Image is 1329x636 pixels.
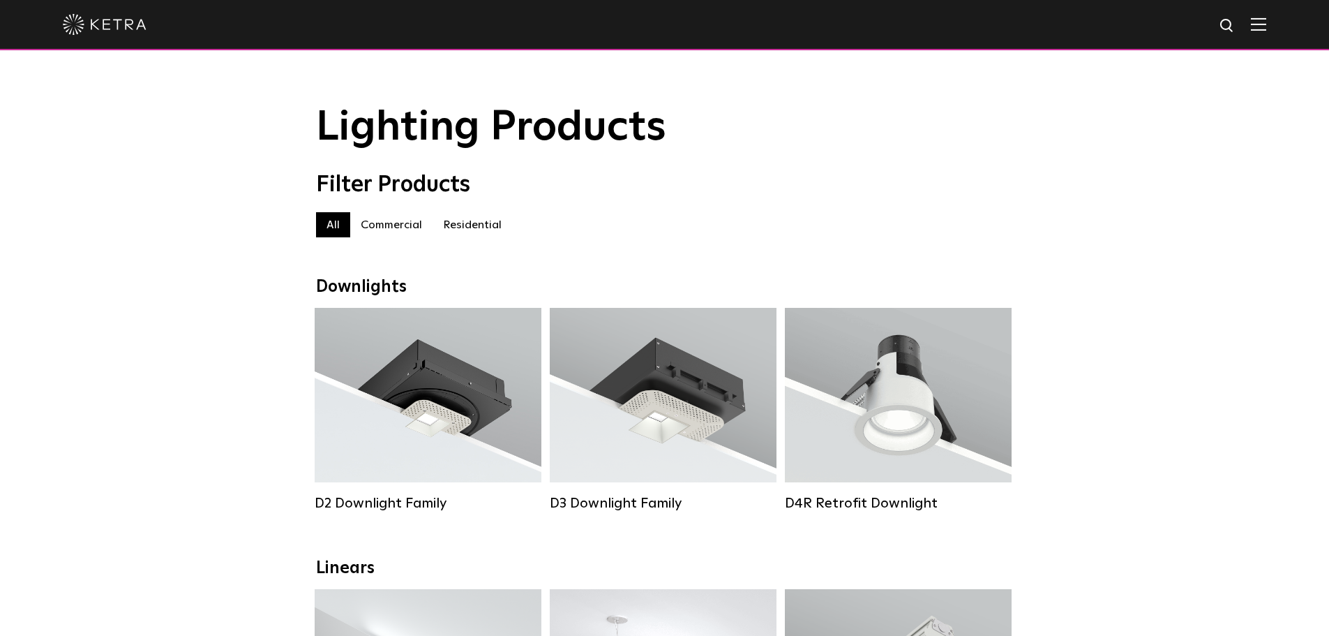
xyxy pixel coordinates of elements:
img: Hamburger%20Nav.svg [1251,17,1266,31]
div: D4R Retrofit Downlight [785,495,1012,512]
div: Filter Products [316,172,1014,198]
a: D2 Downlight Family Lumen Output:1200Colors:White / Black / Gloss Black / Silver / Bronze / Silve... [315,308,541,512]
div: D3 Downlight Family [550,495,776,512]
span: Lighting Products [316,107,666,149]
div: Downlights [316,277,1014,297]
img: search icon [1219,17,1236,35]
label: All [316,212,350,237]
img: ketra-logo-2019-white [63,14,147,35]
label: Commercial [350,212,433,237]
a: D4R Retrofit Downlight Lumen Output:800Colors:White / BlackBeam Angles:15° / 25° / 40° / 60°Watta... [785,308,1012,512]
div: D2 Downlight Family [315,495,541,512]
label: Residential [433,212,512,237]
div: Linears [316,559,1014,579]
a: D3 Downlight Family Lumen Output:700 / 900 / 1100Colors:White / Black / Silver / Bronze / Paintab... [550,308,776,512]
